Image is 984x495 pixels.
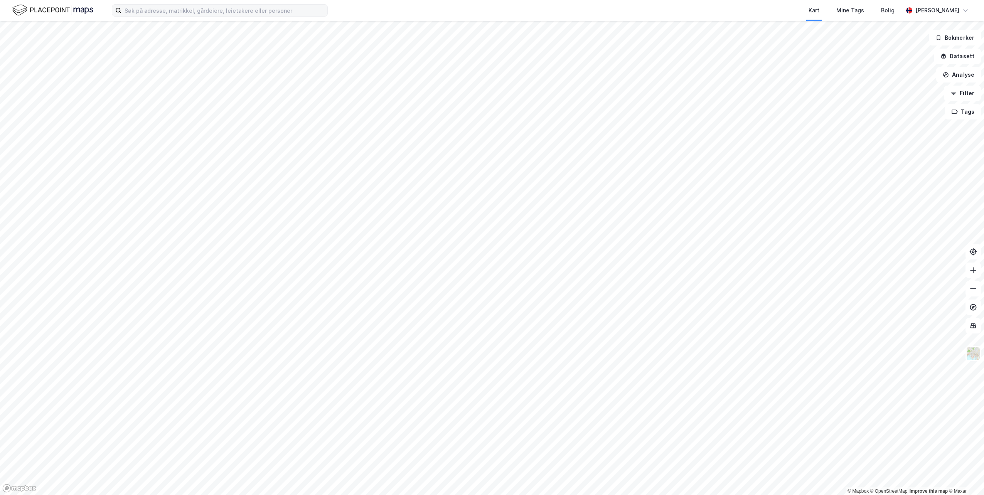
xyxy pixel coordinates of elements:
div: Mine Tags [836,6,864,15]
button: Bokmerker [929,30,981,45]
button: Datasett [934,49,981,64]
img: Z [966,346,981,361]
iframe: Chat Widget [945,458,984,495]
a: Improve this map [910,488,948,494]
div: [PERSON_NAME] [915,6,959,15]
a: Mapbox homepage [2,484,36,493]
img: logo.f888ab2527a4732fd821a326f86c7f29.svg [12,3,93,17]
button: Filter [944,86,981,101]
button: Tags [945,104,981,120]
a: Mapbox [848,488,869,494]
div: Kart [809,6,819,15]
button: Analyse [936,67,981,82]
div: Bolig [881,6,895,15]
a: OpenStreetMap [870,488,908,494]
div: Kontrollprogram for chat [945,458,984,495]
input: Søk på adresse, matrikkel, gårdeiere, leietakere eller personer [121,5,327,16]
